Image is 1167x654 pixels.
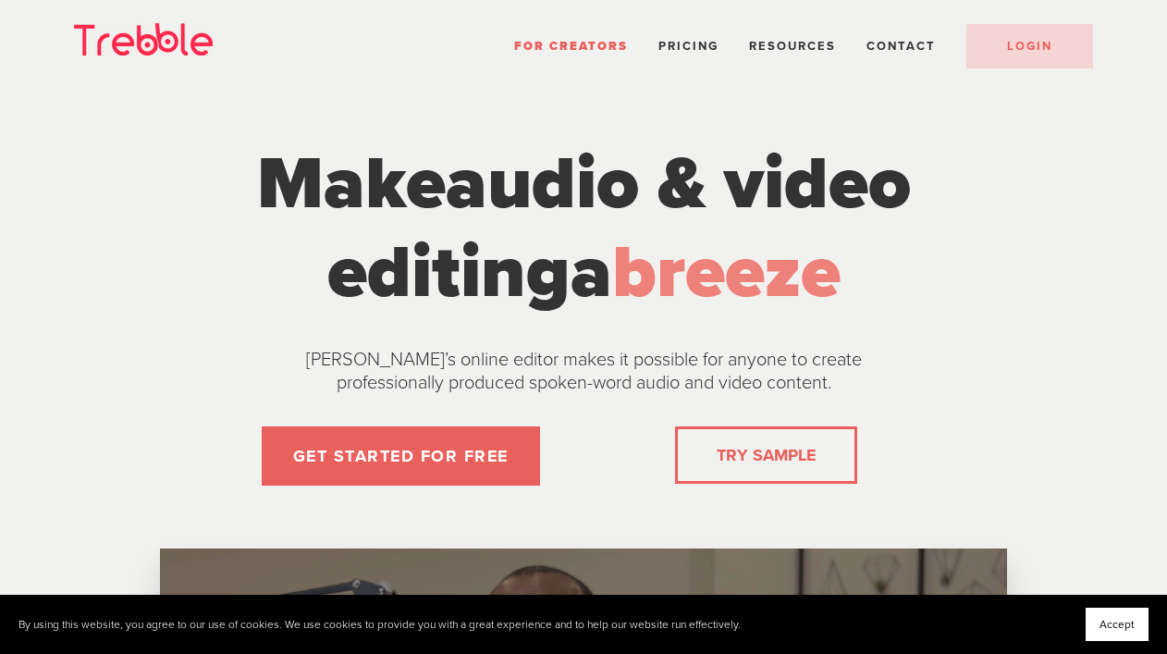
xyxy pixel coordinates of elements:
[260,349,907,395] p: [PERSON_NAME]’s online editor makes it possible for anyone to create professionally produced spok...
[1007,39,1052,54] span: LOGIN
[866,39,936,54] a: Contact
[237,140,930,317] h1: Make a
[18,618,741,632] p: By using this website, you agree to our use of cookies. We use cookies to provide you with a grea...
[612,228,841,317] span: breeze
[658,39,719,54] a: Pricing
[262,426,540,486] a: GET STARTED FOR FREE
[514,39,628,54] a: For Creators
[1086,608,1149,641] button: Accept
[74,23,213,56] img: Trebble
[446,140,911,228] span: audio & video
[327,228,571,317] span: editing
[966,24,1093,68] a: LOGIN
[1099,618,1135,631] span: Accept
[709,437,823,474] a: TRY SAMPLE
[749,39,836,54] span: Resources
